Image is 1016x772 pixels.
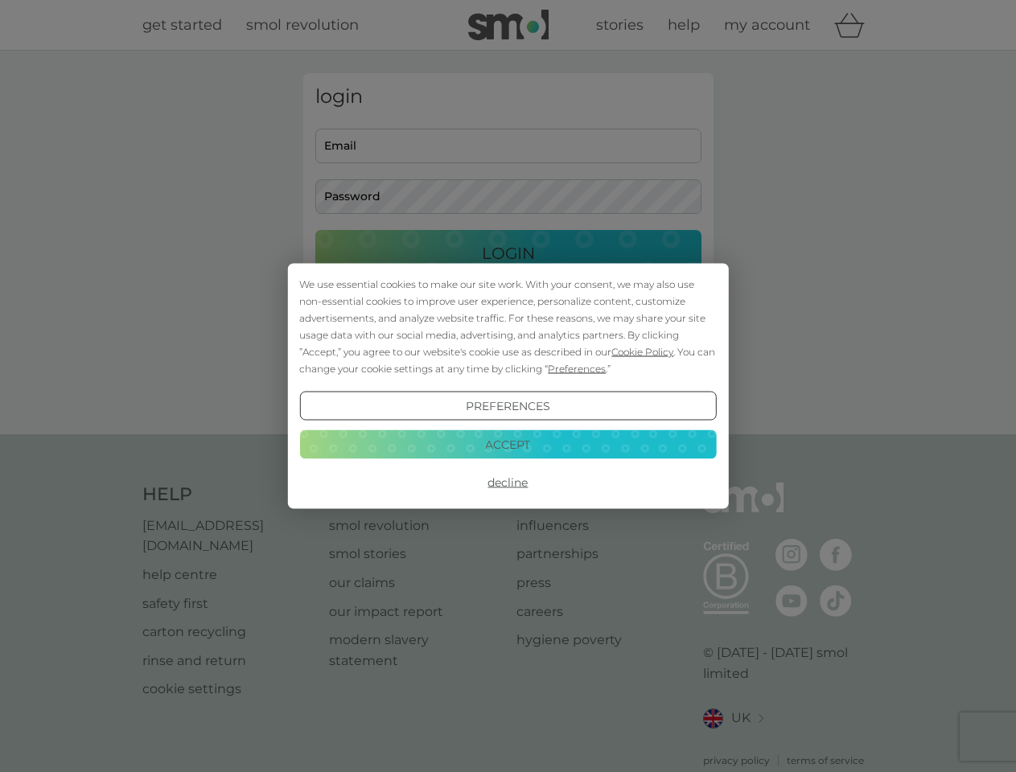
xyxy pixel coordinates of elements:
[611,346,673,358] span: Cookie Policy
[299,468,716,497] button: Decline
[299,392,716,421] button: Preferences
[299,276,716,377] div: We use essential cookies to make our site work. With your consent, we may also use non-essential ...
[548,363,606,375] span: Preferences
[287,264,728,509] div: Cookie Consent Prompt
[299,429,716,458] button: Accept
